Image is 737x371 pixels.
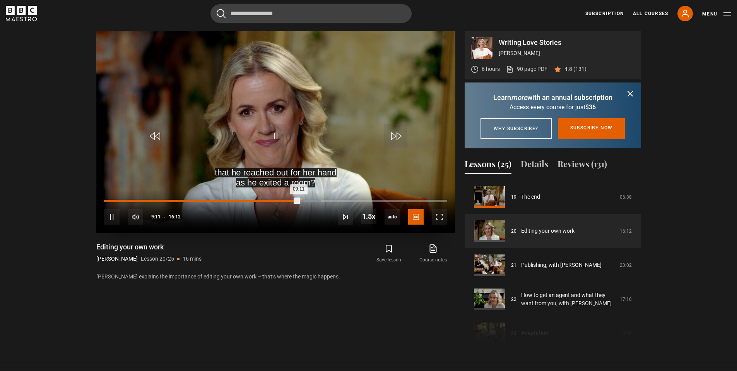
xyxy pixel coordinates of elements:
[151,210,161,224] span: 9:11
[499,39,635,46] p: Writing Love Stories
[96,273,455,281] p: [PERSON_NAME] explains the importance of editing your own work – that’s where the magic happens.
[465,158,511,174] button: Lessons (25)
[521,261,602,269] a: Publishing, with [PERSON_NAME]
[128,209,143,225] button: Mute
[474,92,632,103] p: Learn with an annual subscription
[96,255,138,263] p: [PERSON_NAME]
[521,291,615,307] a: How to get an agent and what they want from you, with [PERSON_NAME]
[385,209,400,225] span: auto
[481,118,552,139] a: Why subscribe?
[385,209,400,225] div: Current quality: 720p
[521,193,540,201] a: The end
[474,103,632,112] p: Access every course for just
[633,10,668,17] a: All Courses
[169,210,181,224] span: 16:12
[367,242,411,265] button: Save lesson
[104,200,447,202] div: Progress Bar
[408,209,424,225] button: Captions
[557,158,607,174] button: Reviews (131)
[96,31,455,233] video-js: Video Player
[104,209,120,225] button: Pause
[6,6,37,21] svg: BBC Maestro
[521,227,575,235] a: Editing your own work
[96,242,202,252] h1: Editing your own work
[506,65,547,73] a: 90 page PDF
[558,118,625,139] a: Subscribe now
[164,214,166,220] span: -
[141,255,174,263] p: Lesson 20/25
[521,158,548,174] button: Details
[361,209,376,224] button: Playback Rate
[210,4,412,23] input: Search
[511,93,527,101] i: more
[564,65,587,73] p: 4.8 (131)
[338,209,353,225] button: Next Lesson
[585,103,596,111] span: $36
[585,10,624,17] a: Subscription
[702,10,731,18] button: Toggle navigation
[183,255,202,263] p: 16 mins
[432,209,447,225] button: Fullscreen
[411,242,455,265] a: Course notes
[217,9,226,19] button: Submit the search query
[482,65,500,73] p: 6 hours
[499,49,635,57] p: [PERSON_NAME]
